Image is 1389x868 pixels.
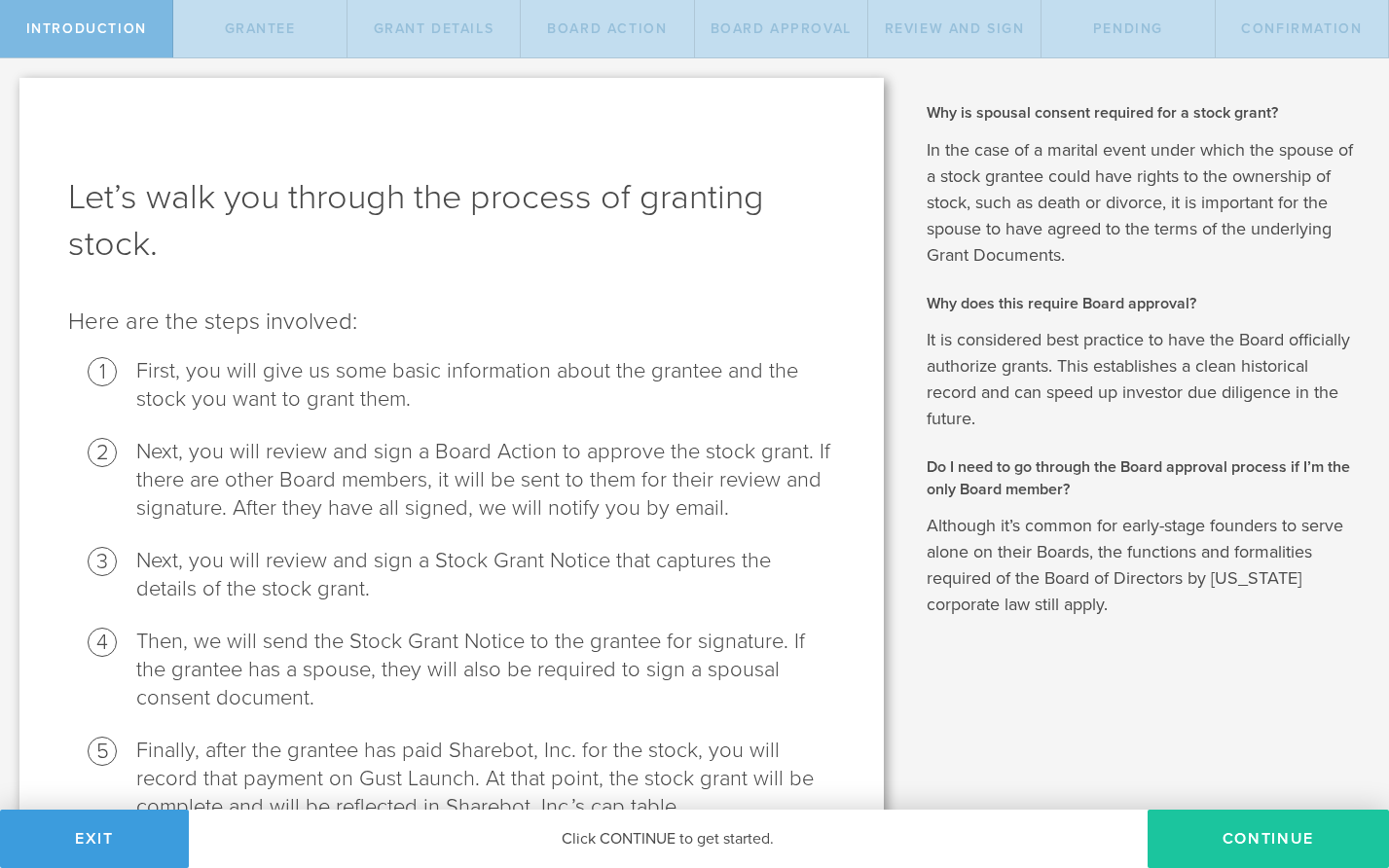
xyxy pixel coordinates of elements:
[1093,20,1163,37] span: Pending
[136,737,835,821] li: Finally, after the grantee has paid Sharebot, Inc. for the stock, you will record that payment on...
[136,547,835,603] li: Next, you will review and sign a Stock Grant Notice that captures the details of the stock grant.
[136,438,835,523] li: Next, you will review and sign a Board Action to approve the stock grant. If there are other Boar...
[189,810,1148,868] div: Click CONTINUE to get started.
[927,293,1360,314] h2: Why does this require Board approval?
[136,628,835,712] li: Then, we will send the Stock Grant Notice to the grantee for signature. If the grantee has a spou...
[927,327,1360,432] p: It is considered best practice to have the Board officially authorize grants. This establishes a ...
[927,102,1360,124] h2: Why is spousal consent required for a stock grant?
[711,20,852,37] span: Board Approval
[927,456,1360,500] h2: Do I need to go through the Board approval process if I’m the only Board member?
[1292,716,1389,810] iframe: Chat Widget
[225,20,296,37] span: Grantee
[547,20,667,37] span: Board Action
[374,20,494,37] span: Grant Details
[1241,20,1362,37] span: Confirmation
[927,137,1360,269] p: In the case of a marital event under which the spouse of a stock grantee could have rights to the...
[885,20,1025,37] span: Review and Sign
[68,307,835,338] p: Here are the steps involved:
[1148,810,1389,868] button: Continue
[26,20,147,37] span: Introduction
[927,513,1360,618] p: Although it’s common for early-stage founders to serve alone on their Boards, the functions and f...
[136,357,835,414] li: First, you will give us some basic information about the grantee and the stock you want to grant ...
[68,174,835,268] h1: Let’s walk you through the process of granting stock.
